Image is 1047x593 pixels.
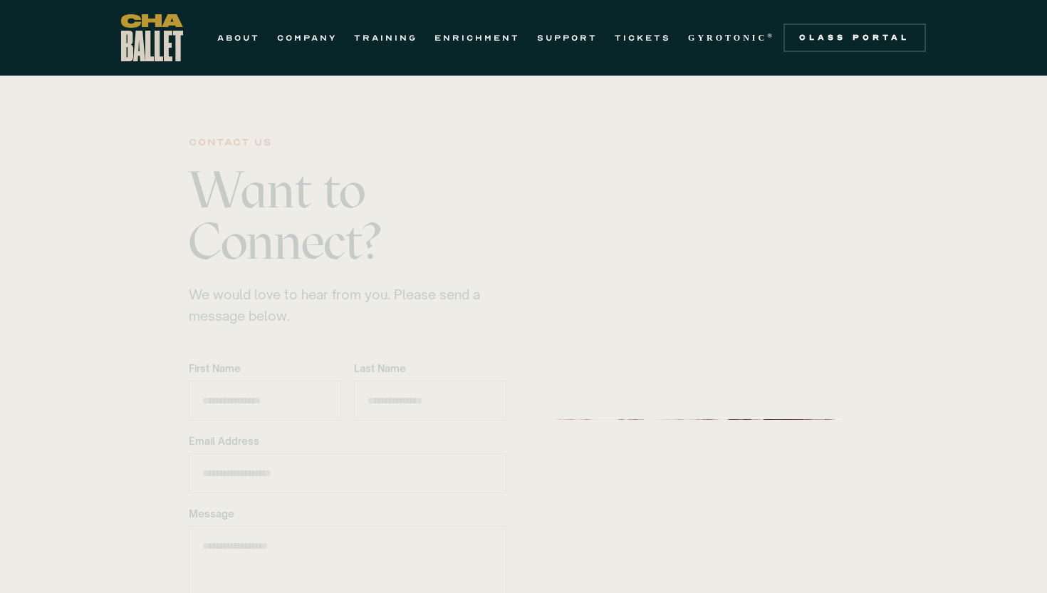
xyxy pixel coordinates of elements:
label: Message [189,506,506,522]
sup: ® [767,32,775,39]
strong: GYROTONIC [688,33,767,43]
label: Last Name [354,361,506,376]
a: COMPANY [277,29,337,46]
div: contact us [189,134,272,151]
a: Class Portal [783,24,926,52]
div: Class Portal [792,32,917,43]
label: Email Address [189,433,506,449]
a: home [121,14,183,61]
a: ABOUT [217,29,260,46]
a: TRAINING [354,29,417,46]
a: GYROTONIC® [688,29,775,46]
label: First Name [189,361,341,376]
h1: Want to Connect? [189,164,506,267]
a: ENRICHMENT [434,29,520,46]
a: SUPPORT [537,29,598,46]
div: We would love to hear from you. Please send a message below. [189,284,506,326]
a: TICKETS [615,29,671,46]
